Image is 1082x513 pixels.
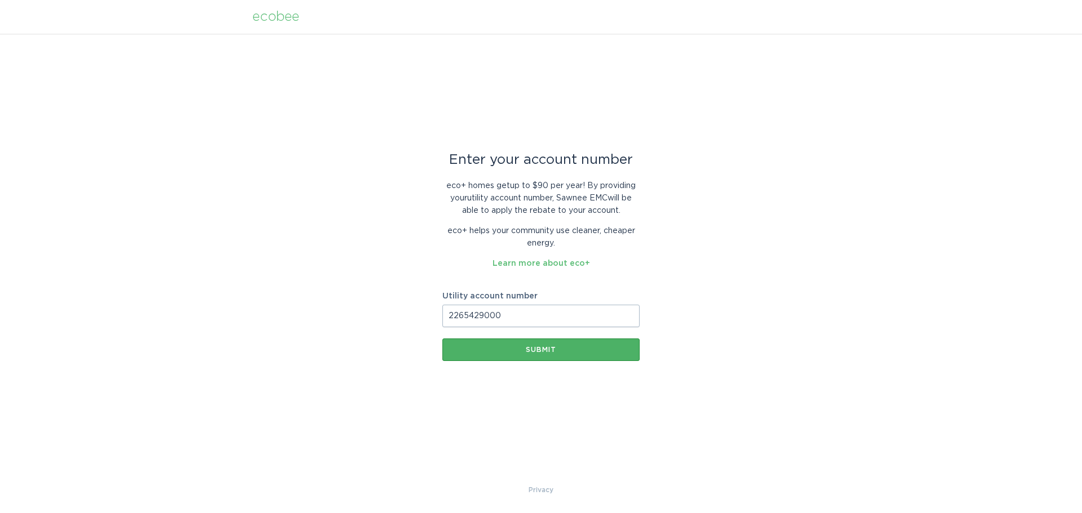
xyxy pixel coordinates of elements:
[448,346,634,353] div: Submit
[493,260,590,267] a: Learn more about eco+
[252,11,299,23] div: ecobee
[442,180,640,217] p: eco+ homes get up to $90 per year ! By providing your utility account number , Sawnee EMC will be...
[529,484,553,496] a: Privacy Policy & Terms of Use
[442,292,640,300] label: Utility account number
[442,225,640,249] p: eco+ helps your community use cleaner, cheaper energy.
[442,154,640,166] div: Enter your account number
[442,338,640,361] button: Submit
